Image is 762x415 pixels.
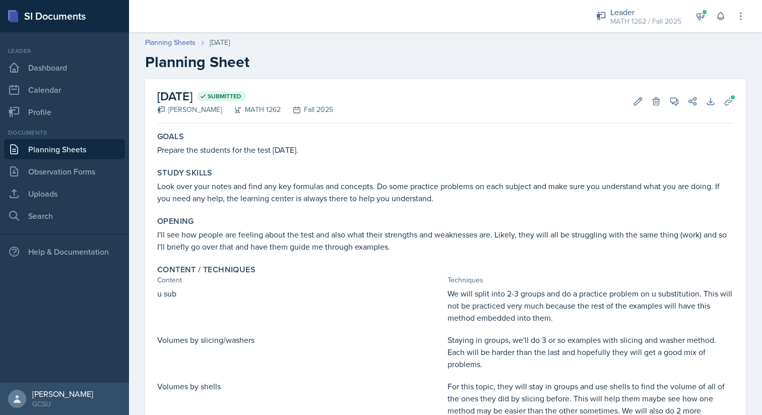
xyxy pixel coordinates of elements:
[157,275,443,285] div: Content
[157,168,213,178] label: Study Skills
[145,37,196,48] a: Planning Sheets
[448,287,734,324] p: We will split into 2-3 groups and do a practice problem on u substitution. This will not be pract...
[157,265,256,275] label: Content / Techniques
[281,104,333,115] div: Fall 2025
[157,87,333,105] h2: [DATE]
[157,132,184,142] label: Goals
[4,46,125,55] div: Leader
[4,128,125,137] div: Documents
[4,242,125,262] div: Help & Documentation
[210,37,230,48] div: [DATE]
[145,53,746,71] h2: Planning Sheet
[448,334,734,370] p: Staying in groups, we'll do 3 or so examples with slicing and washer method. Each will be harder ...
[4,102,125,122] a: Profile
[208,92,241,100] span: Submitted
[157,180,734,204] p: Look over your notes and find any key formulas and concepts. Do some practice problems on each su...
[32,399,93,409] div: GCSU
[4,206,125,226] a: Search
[157,216,194,226] label: Opening
[448,275,734,285] div: Techniques
[4,161,125,182] a: Observation Forms
[157,287,443,300] p: u sub
[222,104,281,115] div: MATH 1262
[32,389,93,399] div: [PERSON_NAME]
[157,380,443,392] p: Volumes by shells
[610,16,681,27] div: MATH 1262 / Fall 2025
[157,144,734,156] p: Prepare the students for the test [DATE].
[4,184,125,204] a: Uploads
[157,104,222,115] div: [PERSON_NAME]
[4,80,125,100] a: Calendar
[157,334,443,346] p: Volumes by slicing/washers
[4,57,125,78] a: Dashboard
[4,139,125,159] a: Planning Sheets
[610,6,681,18] div: Leader
[157,228,734,253] p: I'll see how people are feeling about the test and also what their strengths and weaknesses are. ...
